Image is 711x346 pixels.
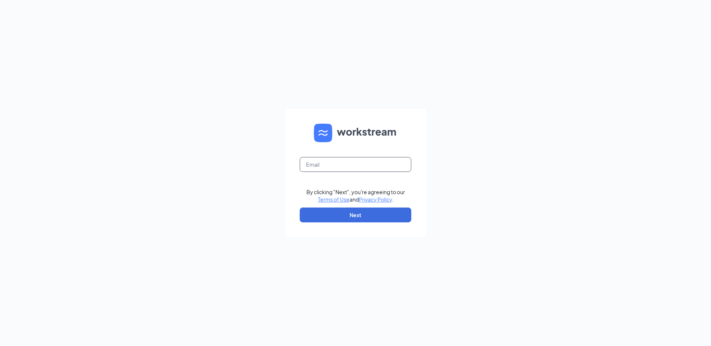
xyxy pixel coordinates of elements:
a: Terms of Use [318,196,350,203]
div: By clicking "Next", you're agreeing to our and . [306,188,405,203]
a: Privacy Policy [359,196,392,203]
img: WS logo and Workstream text [314,124,397,142]
input: Email [300,157,411,172]
button: Next [300,208,411,222]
